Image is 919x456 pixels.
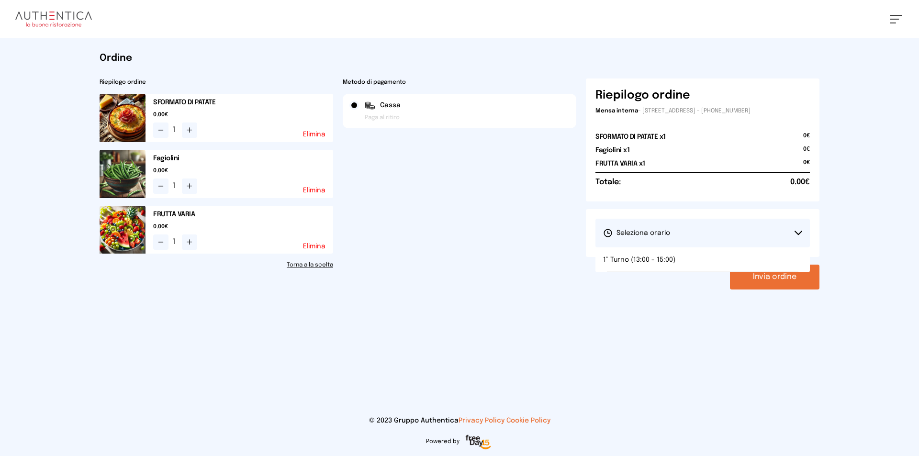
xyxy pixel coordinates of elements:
[730,265,819,289] button: Invia ordine
[506,417,550,424] a: Cookie Policy
[603,228,670,238] span: Seleziona orario
[426,438,459,445] span: Powered by
[459,417,504,424] a: Privacy Policy
[15,416,904,425] p: © 2023 Gruppo Authentica
[463,433,493,452] img: logo-freeday.3e08031.png
[595,219,810,247] button: Seleziona orario
[603,255,675,265] span: 1° Turno (13:00 - 15:00)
